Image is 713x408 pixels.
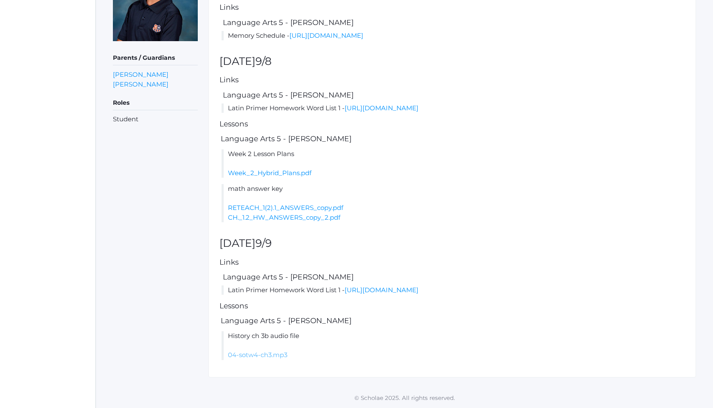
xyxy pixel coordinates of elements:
a: [URL][DOMAIN_NAME] [345,286,418,294]
p: © Scholae 2025. All rights reserved. [96,394,713,402]
a: [URL][DOMAIN_NAME] [345,104,418,112]
h5: Language Arts 5 - [PERSON_NAME] [222,91,685,99]
a: [PERSON_NAME] [113,70,168,79]
li: Student [113,115,198,124]
h5: Links [219,258,685,266]
li: Week 2 Lesson Plans [222,149,685,178]
li: Memory Schedule - [222,31,685,41]
h5: Roles [113,96,198,110]
a: 04-sotw4-ch3.mp3 [228,351,287,359]
h2: [DATE] [219,238,685,249]
a: Week_2_Hybrid_Plans.pdf [228,169,312,177]
a: [PERSON_NAME] [113,79,168,89]
h2: [DATE] [219,56,685,67]
h5: Links [219,76,685,84]
span: 9/8 [255,55,272,67]
h5: Lessons [219,120,685,128]
h5: Language Arts 5 - [PERSON_NAME] [222,273,685,281]
h5: Language Arts 5 - [PERSON_NAME] [222,19,685,27]
h5: Language Arts 5 - [PERSON_NAME] [219,317,685,325]
h5: Lessons [219,302,685,310]
h5: Links [219,3,685,11]
a: RETEACH_1(2).1_ANSWERS_copy.pdf [228,204,343,212]
a: CH._1.2_HW_ANSWERS_copy_2.pdf [228,213,340,221]
li: Latin Primer Homework Word List 1 - [222,103,685,113]
li: History ch 3b audio file [222,331,685,360]
span: 9/9 [255,237,272,249]
h5: Parents / Guardians [113,51,198,65]
h5: Language Arts 5 - [PERSON_NAME] [219,135,685,143]
li: math answer key [222,184,685,222]
a: [URL][DOMAIN_NAME] [289,31,363,39]
li: Latin Primer Homework Word List 1 - [222,285,685,295]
